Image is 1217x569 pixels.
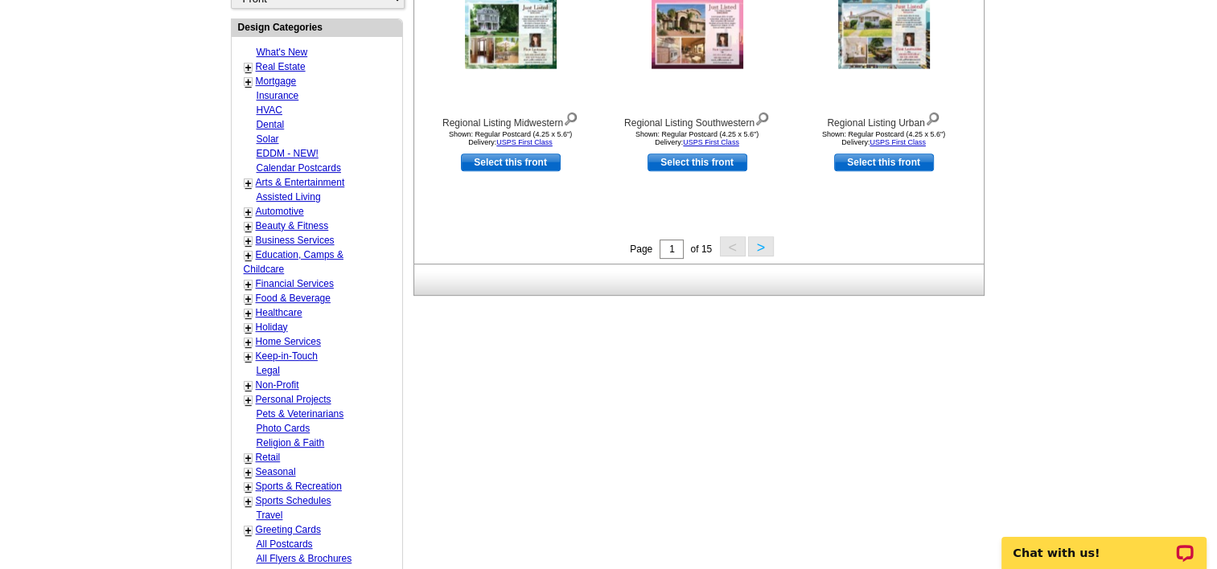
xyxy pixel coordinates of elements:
a: Seasonal [256,466,296,477]
a: + [245,61,252,74]
a: Travel [257,510,283,521]
a: Real Estate [256,61,306,72]
div: Regional Listing Urban [796,108,972,130]
a: Dental [257,119,285,130]
a: Legal [257,365,280,376]
a: HVAC [257,104,282,116]
a: Healthcare [256,307,302,318]
a: Non-Profit [256,379,299,391]
a: Insurance [257,90,299,101]
a: USPS First Class [683,138,739,146]
a: Arts & Entertainment [256,177,345,188]
a: + [245,321,252,334]
a: Sports & Recreation [256,481,342,492]
a: Sports Schedules [256,495,331,506]
a: Home Services [256,336,321,347]
iframe: LiveChat chat widget [991,518,1217,569]
a: All Flyers & Brochures [257,553,352,564]
a: + [245,76,252,88]
a: Education, Camps & Childcare [244,249,343,275]
a: Religion & Faith [257,437,325,448]
a: Food & Beverage [256,293,331,304]
span: of 15 [690,244,712,255]
a: use this design [834,154,934,171]
a: Mortgage [256,76,297,87]
a: Calendar Postcards [257,162,341,174]
a: + [245,220,252,233]
a: + [245,495,252,508]
button: < [720,236,746,256]
a: + [245,481,252,493]
a: Assisted Living [257,191,321,203]
a: + [245,177,252,190]
a: Personal Projects [256,394,331,405]
a: Retail [256,452,281,463]
img: view design details [754,108,770,126]
a: + [245,394,252,407]
div: Regional Listing Southwestern [609,108,786,130]
button: > [748,236,774,256]
a: Pets & Veterinarians [257,408,344,420]
a: + [245,206,252,219]
a: + [245,336,252,349]
a: + [245,307,252,320]
a: USPS First Class [496,138,553,146]
a: use this design [648,154,747,171]
a: + [245,293,252,305]
a: Keep-in-Touch [256,350,318,362]
a: EDDM - NEW! [257,148,319,159]
a: Financial Services [256,278,334,289]
span: Page [630,244,652,255]
img: view design details [563,108,578,126]
a: + [245,379,252,392]
a: Photo Cards [257,423,310,434]
a: + [245,350,252,363]
div: Shown: Regular Postcard (4.25 x 5.6") Delivery: [796,130,972,146]
a: Beauty & Fitness [256,220,329,231]
a: + [245,278,252,291]
a: USPS First Class [870,138,926,146]
a: + [245,452,252,465]
a: Holiday [256,321,288,333]
img: view design details [925,108,940,126]
div: Regional Listing Midwestern [422,108,599,130]
a: All Postcards [257,538,313,550]
a: + [245,249,252,262]
div: Shown: Regular Postcard (4.25 x 5.6") Delivery: [422,130,599,146]
a: + [245,466,252,479]
div: Design Categories [232,19,402,35]
a: Automotive [256,206,304,217]
a: Solar [257,133,279,145]
a: + [245,524,252,537]
a: Greeting Cards [256,524,321,535]
a: Business Services [256,235,335,246]
a: + [245,235,252,248]
a: use this design [461,154,561,171]
div: Shown: Regular Postcard (4.25 x 5.6") Delivery: [609,130,786,146]
a: What's New [257,47,308,58]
